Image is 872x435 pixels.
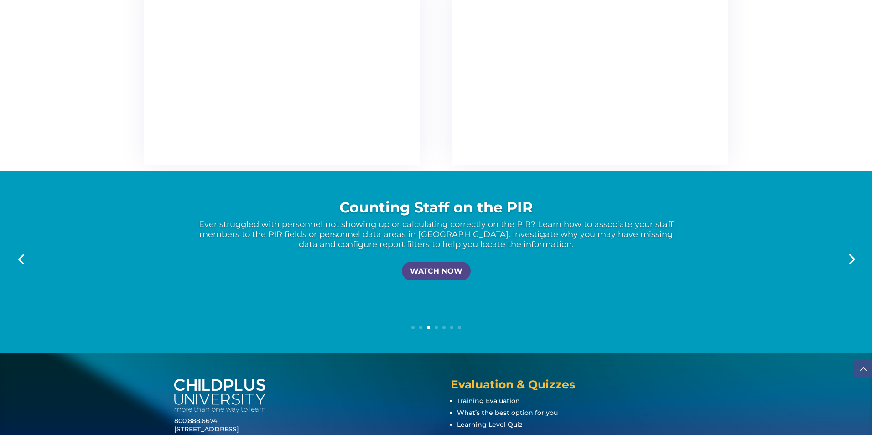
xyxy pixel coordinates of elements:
a: 6 [450,326,453,329]
a: Counting Staff on the PIR [339,198,533,216]
a: Training Evaluation [457,397,520,405]
span: Ever struggled with personnel not showing up or calculating correctly on the PIR? Learn how to as... [199,219,673,249]
a: 1 [411,326,415,329]
a: 5 [442,326,446,329]
a: Learning Level Quiz [457,420,522,429]
a: WATCH NOW [402,262,471,280]
a: 3 [427,326,430,329]
h4: Evaluation & Quizzes [451,379,698,395]
a: 800.888.6674 [174,417,217,425]
a: 7 [458,326,461,329]
a: 4 [435,326,438,329]
a: 2 [419,326,422,329]
a: What’s the best option for you [457,409,558,417]
img: white-cpu-wordmark [174,379,265,413]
